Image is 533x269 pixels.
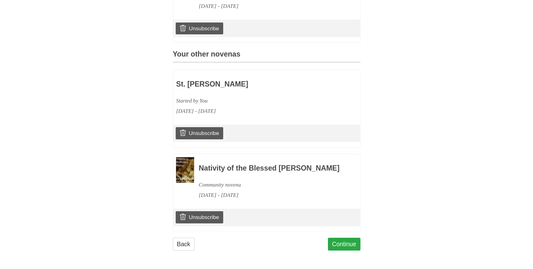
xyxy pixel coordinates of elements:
[176,22,223,34] a: Unsubscribe
[176,96,320,106] div: Started by You
[176,80,320,88] h3: St. [PERSON_NAME]
[199,190,343,200] div: [DATE] - [DATE]
[176,106,320,116] div: [DATE] - [DATE]
[199,180,343,190] div: Community novena
[199,1,343,11] div: [DATE] - [DATE]
[199,164,343,172] h3: Nativity of the Blessed [PERSON_NAME]
[173,238,194,251] a: Back
[328,238,360,251] a: Continue
[173,50,360,62] h3: Your other novenas
[176,157,194,183] img: Novena image
[176,127,223,139] a: Unsubscribe
[176,211,223,223] a: Unsubscribe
